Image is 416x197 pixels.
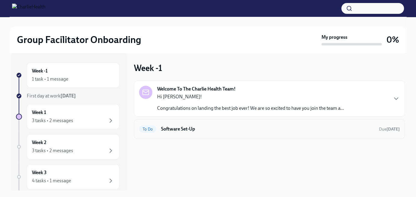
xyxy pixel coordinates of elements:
[32,147,73,154] div: 3 tasks • 2 messages
[32,117,73,124] div: 3 tasks • 2 messages
[32,169,47,176] h6: Week 3
[161,126,374,132] h6: Software Set-Up
[157,105,344,112] p: Congratulations on landing the best job ever! We are so excited to have you join the team a...
[32,139,46,146] h6: Week 2
[27,93,76,99] span: First day at work
[32,68,48,74] h6: Week -1
[16,63,120,88] a: Week -11 task • 1 message
[61,93,76,99] strong: [DATE]
[321,34,347,41] strong: My progress
[32,109,46,116] h6: Week 1
[16,164,120,189] a: Week 34 tasks • 1 message
[139,124,400,134] a: To DoSoftware Set-UpDue[DATE]
[16,134,120,159] a: Week 23 tasks • 2 messages
[134,63,162,73] h3: Week -1
[16,93,120,99] a: First day at work[DATE]
[16,104,120,129] a: Week 13 tasks • 2 messages
[139,127,156,131] span: To Do
[379,127,400,132] span: Due
[32,76,68,82] div: 1 task • 1 message
[32,177,71,184] div: 4 tasks • 1 message
[387,34,399,45] h3: 0%
[387,127,400,132] strong: [DATE]
[157,86,236,92] strong: Welcome To The Charlie Health Team!
[157,94,344,100] p: Hi [PERSON_NAME]!
[379,126,400,132] span: August 12th, 2025 10:00
[17,34,141,46] h2: Group Facilitator Onboarding
[12,4,45,13] img: CharlieHealth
